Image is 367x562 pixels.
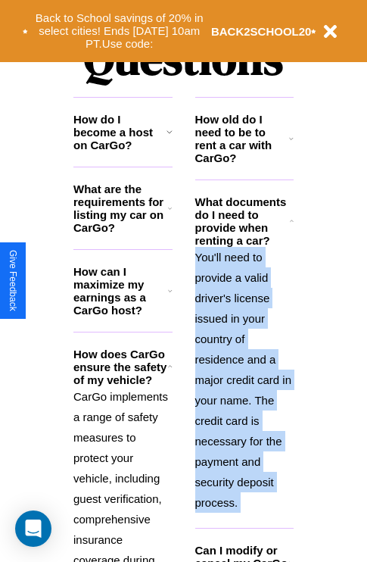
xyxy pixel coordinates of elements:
[195,247,294,513] p: You'll need to provide a valid driver's license issued in your country of residence and a major c...
[8,250,18,311] div: Give Feedback
[28,8,211,55] button: Back to School savings of 20% in select cities! Ends [DATE] 10am PT.Use code:
[195,113,290,164] h3: How old do I need to be to rent a car with CarGo?
[73,183,168,234] h3: What are the requirements for listing my car on CarGo?
[195,195,291,247] h3: What documents do I need to provide when renting a car?
[211,25,312,38] b: BACK2SCHOOL20
[15,510,51,547] div: Open Intercom Messenger
[73,348,168,386] h3: How does CarGo ensure the safety of my vehicle?
[73,113,166,151] h3: How do I become a host on CarGo?
[73,265,168,317] h3: How can I maximize my earnings as a CarGo host?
